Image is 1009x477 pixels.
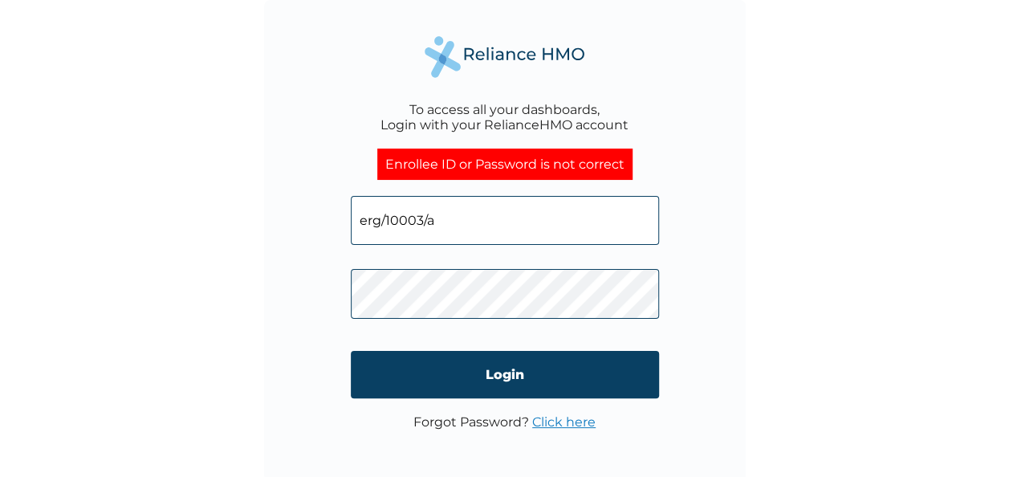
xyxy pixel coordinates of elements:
[380,102,629,132] div: To access all your dashboards, Login with your RelianceHMO account
[351,351,659,398] input: Login
[413,414,596,430] p: Forgot Password?
[532,414,596,430] a: Click here
[377,149,633,180] div: Enrollee ID or Password is not correct
[425,36,585,77] img: Reliance Health's Logo
[351,196,659,245] input: Email address or HMO ID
